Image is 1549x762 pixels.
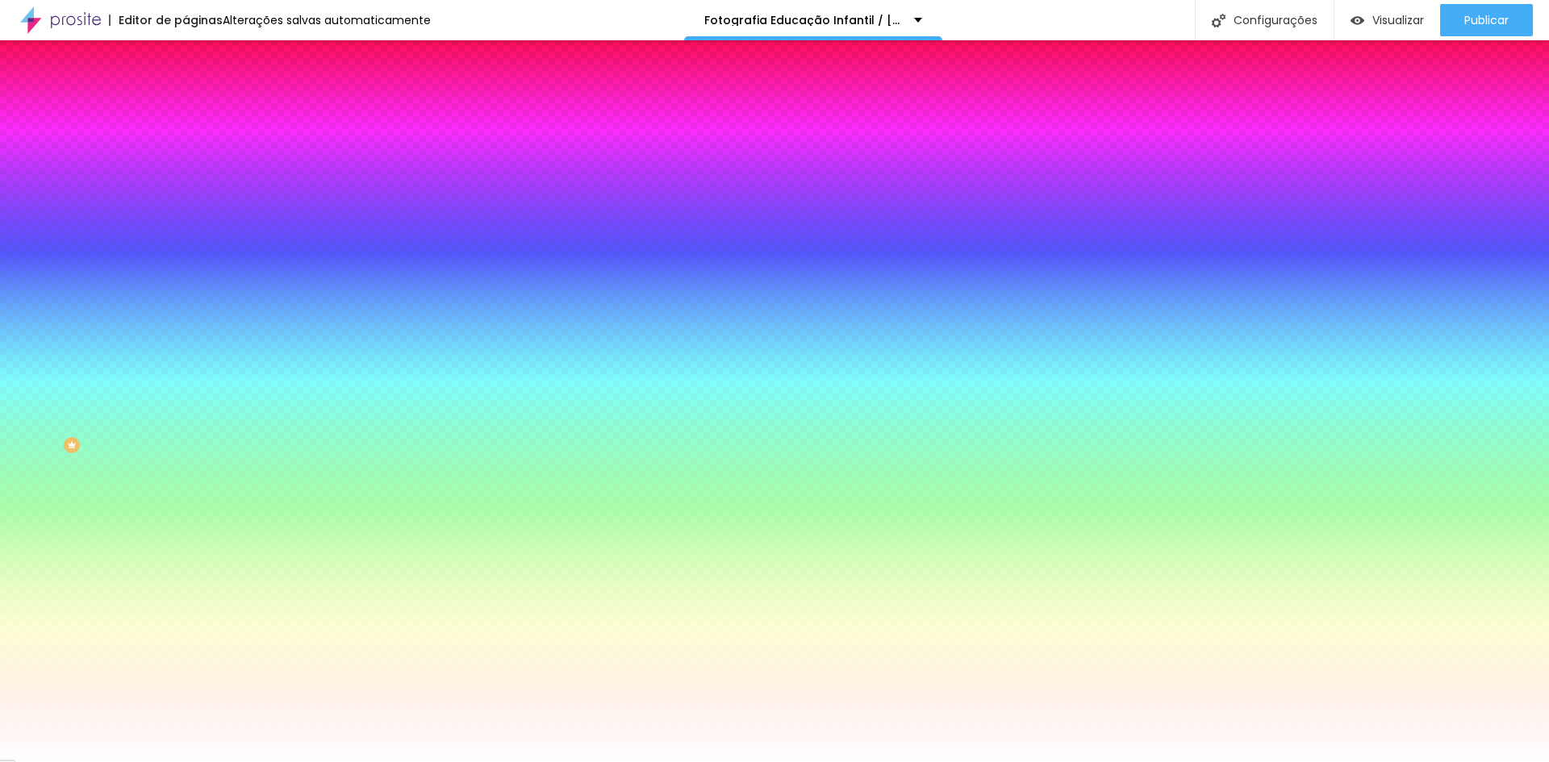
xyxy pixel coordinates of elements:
[109,15,223,26] div: Editor de páginas
[1334,4,1440,36] button: Visualizar
[1351,14,1364,27] img: view-1.svg
[704,15,902,26] p: Fotografia Educação Infantil / [GEOGRAPHIC_DATA]
[1372,14,1424,27] span: Visualizar
[223,15,431,26] div: Alterações salvas automaticamente
[1440,4,1533,36] button: Publicar
[1464,14,1509,27] span: Publicar
[1212,14,1225,27] img: Icone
